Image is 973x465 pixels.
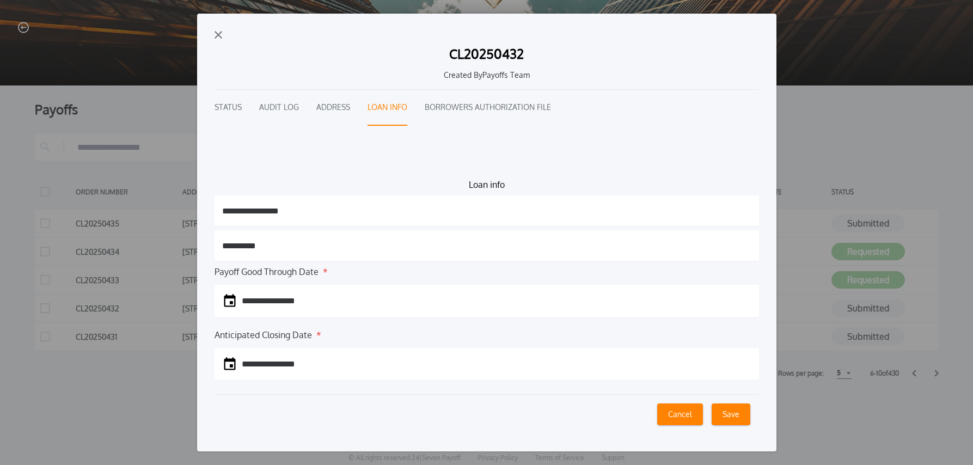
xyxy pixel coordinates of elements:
button: Borrowers Authorization File [425,90,551,126]
button: Loan Info [368,90,407,126]
button: exit-iconCL20250432Created ByPayoffs TeamStatusAudit LogAddressLoan InfoBorrowers Authorization F... [197,14,776,451]
label: Payoff Good Through Date [215,265,319,278]
img: exit-icon [215,31,222,39]
h1: Loan info [215,178,759,191]
button: Audit Log [259,90,299,126]
h1: Created By Payoffs Team [223,69,750,81]
button: Cancel [657,403,703,425]
button: Save [712,403,750,425]
button: Address [316,90,350,126]
label: Anticipated Closing Date [215,328,312,341]
button: Status [215,90,242,126]
h1: CL20250432 [449,47,524,60]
